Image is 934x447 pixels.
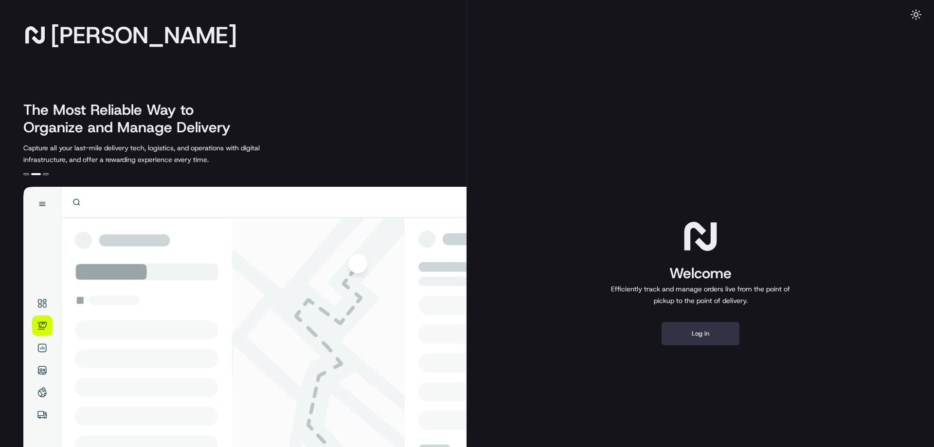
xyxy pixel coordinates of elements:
button: Log in [662,322,739,345]
h1: Welcome [607,264,794,283]
h2: The Most Reliable Way to Organize and Manage Delivery [23,101,241,136]
span: [PERSON_NAME] [51,25,237,45]
p: Capture all your last-mile delivery tech, logistics, and operations with digital infrastructure, ... [23,142,304,165]
p: Efficiently track and manage orders live from the point of pickup to the point of delivery. [607,283,794,306]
